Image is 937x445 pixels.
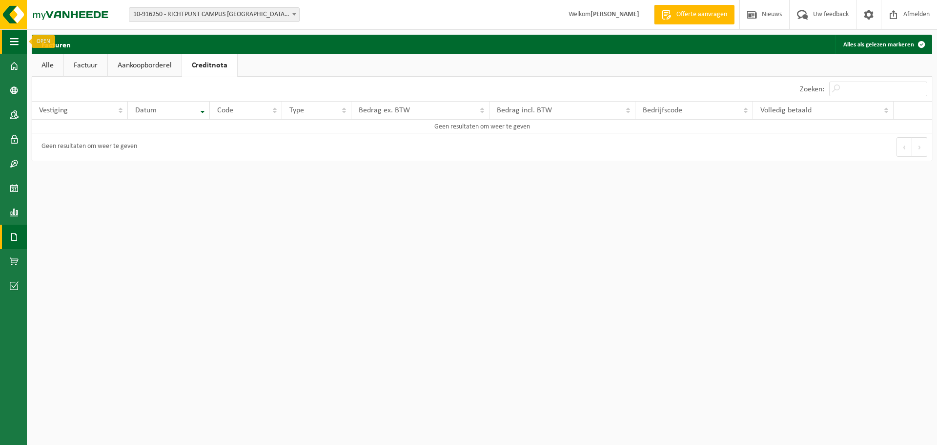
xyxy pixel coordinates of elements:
[835,35,931,54] button: Alles als gelezen markeren
[674,10,730,20] span: Offerte aanvragen
[289,106,304,114] span: Type
[37,138,137,156] div: Geen resultaten om weer te geven
[129,8,299,21] span: 10-916250 - RICHTPUNT CAMPUS GENT OPHAALPUNT 1 - ABDIS 1 - GENT
[32,35,81,54] h2: Facturen
[182,54,237,77] a: Creditnota
[359,106,410,114] span: Bedrag ex. BTW
[760,106,812,114] span: Volledig betaald
[497,106,552,114] span: Bedrag incl. BTW
[32,120,932,133] td: Geen resultaten om weer te geven
[654,5,734,24] a: Offerte aanvragen
[643,106,682,114] span: Bedrijfscode
[108,54,182,77] a: Aankoopborderel
[591,11,639,18] strong: [PERSON_NAME]
[32,54,63,77] a: Alle
[39,106,68,114] span: Vestiging
[896,137,912,157] button: Previous
[64,54,107,77] a: Factuur
[129,7,300,22] span: 10-916250 - RICHTPUNT CAMPUS GENT OPHAALPUNT 1 - ABDIS 1 - GENT
[135,106,157,114] span: Datum
[912,137,927,157] button: Next
[217,106,233,114] span: Code
[800,85,824,93] label: Zoeken:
